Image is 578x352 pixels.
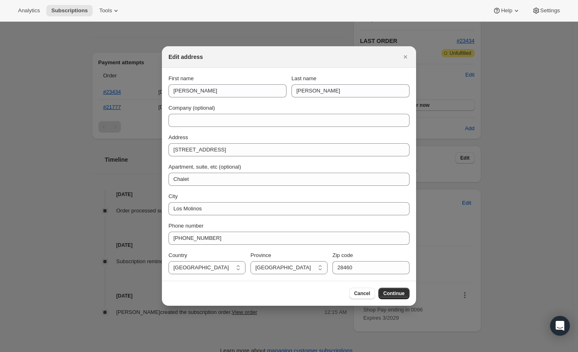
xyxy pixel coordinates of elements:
[18,7,40,14] span: Analytics
[168,223,203,229] span: Phone number
[501,7,512,14] span: Help
[332,252,353,258] span: Zip code
[349,288,375,299] button: Cancel
[378,288,410,299] button: Continue
[168,193,177,199] span: City
[400,51,411,63] button: Close
[99,7,112,14] span: Tools
[527,5,565,16] button: Settings
[51,7,88,14] span: Subscriptions
[250,252,271,258] span: Province
[168,53,203,61] h2: Edit address
[168,75,193,81] span: First name
[168,105,215,111] span: Company (optional)
[46,5,93,16] button: Subscriptions
[383,290,405,297] span: Continue
[168,164,241,170] span: Apartment, suite, etc (optional)
[168,252,187,258] span: Country
[168,134,188,140] span: Address
[540,7,560,14] span: Settings
[291,75,316,81] span: Last name
[13,5,45,16] button: Analytics
[550,316,570,336] div: Open Intercom Messenger
[94,5,125,16] button: Tools
[354,290,370,297] span: Cancel
[488,5,525,16] button: Help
